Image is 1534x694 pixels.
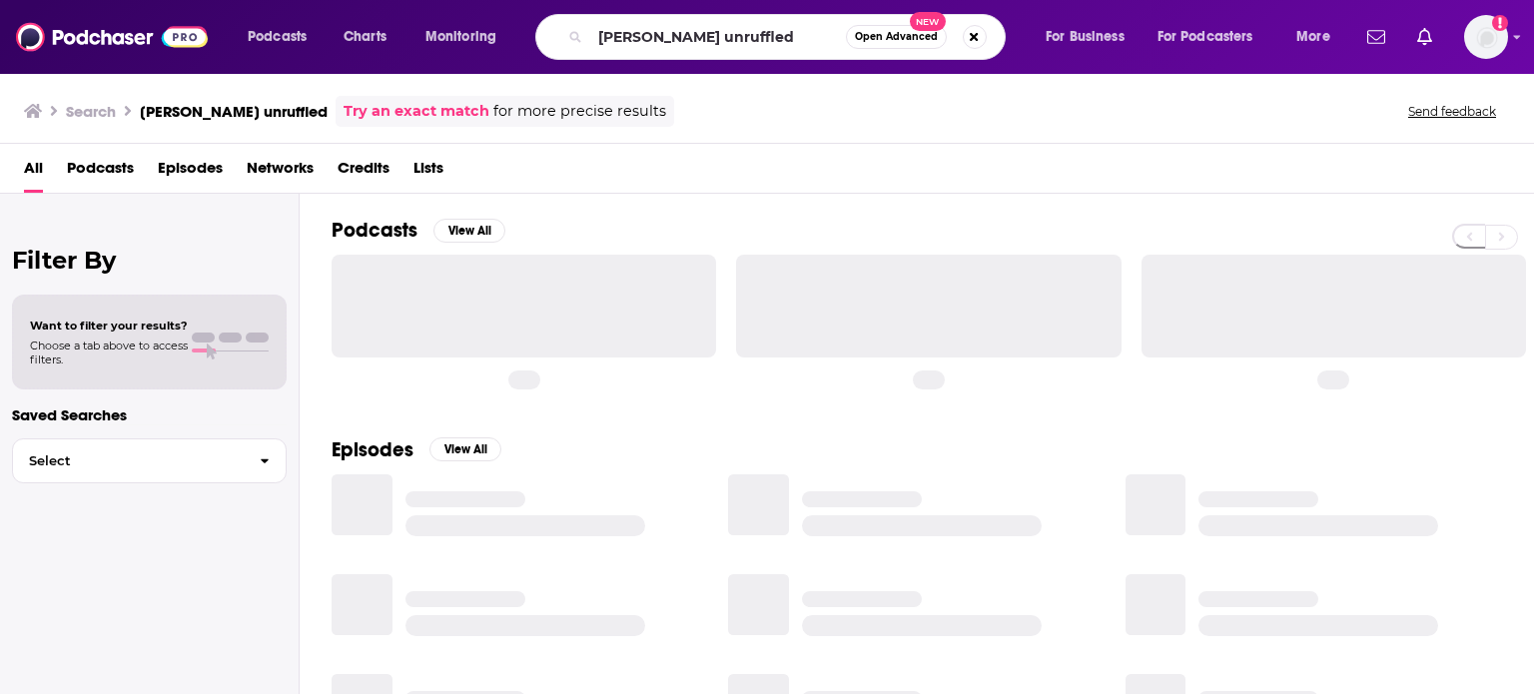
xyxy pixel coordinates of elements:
[1157,23,1253,51] span: For Podcasters
[67,152,134,193] a: Podcasts
[247,152,314,193] a: Networks
[429,437,501,461] button: View All
[433,219,505,243] button: View All
[1296,23,1330,51] span: More
[12,438,287,483] button: Select
[1046,23,1125,51] span: For Business
[234,21,333,53] button: open menu
[248,23,307,51] span: Podcasts
[13,454,244,467] span: Select
[30,319,188,333] span: Want to filter your results?
[1492,15,1508,31] svg: Add a profile image
[1464,15,1508,59] button: Show profile menu
[1359,20,1393,54] a: Show notifications dropdown
[344,23,386,51] span: Charts
[855,32,938,42] span: Open Advanced
[425,23,496,51] span: Monitoring
[590,21,846,53] input: Search podcasts, credits, & more...
[1409,20,1440,54] a: Show notifications dropdown
[1032,21,1150,53] button: open menu
[411,21,522,53] button: open menu
[332,437,501,462] a: EpisodesView All
[16,18,208,56] img: Podchaser - Follow, Share and Rate Podcasts
[66,102,116,121] h3: Search
[24,152,43,193] a: All
[493,100,666,123] span: for more precise results
[344,100,489,123] a: Try an exact match
[332,218,505,243] a: PodcastsView All
[332,218,417,243] h2: Podcasts
[846,25,947,49] button: Open AdvancedNew
[338,152,389,193] a: Credits
[140,102,328,121] h3: [PERSON_NAME] unruffled
[1145,21,1282,53] button: open menu
[1402,103,1502,120] button: Send feedback
[554,14,1025,60] div: Search podcasts, credits, & more...
[1464,15,1508,59] span: Logged in as knesa
[413,152,443,193] a: Lists
[12,405,287,424] p: Saved Searches
[331,21,398,53] a: Charts
[332,437,413,462] h2: Episodes
[158,152,223,193] a: Episodes
[30,339,188,366] span: Choose a tab above to access filters.
[1282,21,1355,53] button: open menu
[1464,15,1508,59] img: User Profile
[12,246,287,275] h2: Filter By
[910,12,946,31] span: New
